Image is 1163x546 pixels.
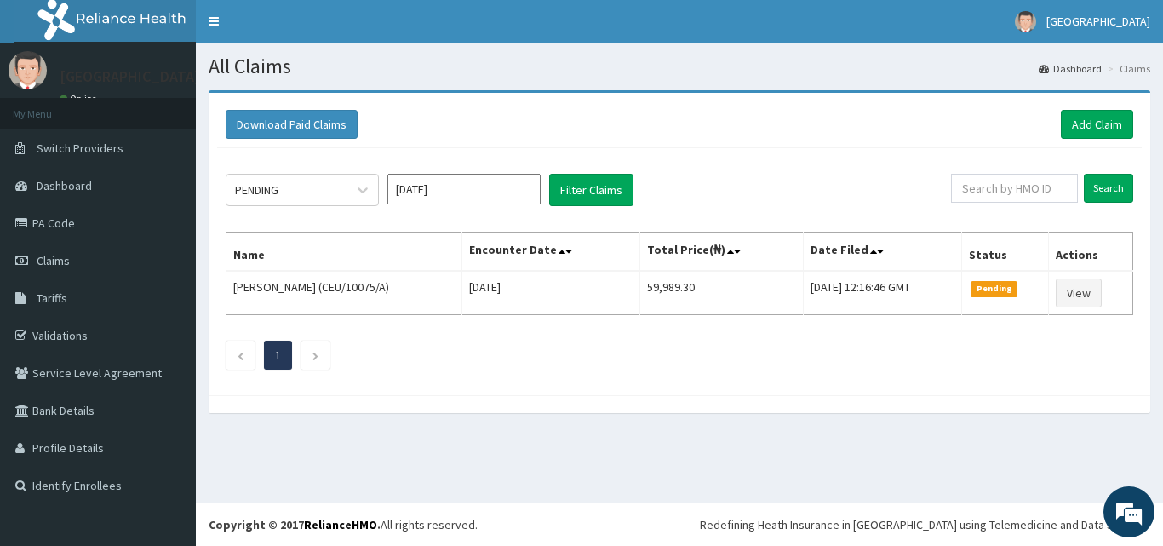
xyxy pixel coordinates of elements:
[1056,279,1102,307] a: View
[700,516,1150,533] div: Redefining Heath Insurance in [GEOGRAPHIC_DATA] using Telemedicine and Data Science!
[196,503,1163,546] footer: All rights reserved.
[1015,11,1036,32] img: User Image
[639,233,804,272] th: Total Price(₦)
[1103,61,1150,76] li: Claims
[462,271,639,315] td: [DATE]
[209,517,381,532] strong: Copyright © 2017 .
[804,233,962,272] th: Date Filed
[237,348,244,363] a: Previous page
[1049,233,1133,272] th: Actions
[1061,110,1133,139] a: Add Claim
[37,253,70,268] span: Claims
[962,233,1049,272] th: Status
[1046,14,1150,29] span: [GEOGRAPHIC_DATA]
[1084,174,1133,203] input: Search
[275,348,281,363] a: Page 1 is your current page
[37,178,92,193] span: Dashboard
[37,290,67,306] span: Tariffs
[226,233,462,272] th: Name
[60,69,200,84] p: [GEOGRAPHIC_DATA]
[226,110,358,139] button: Download Paid Claims
[60,93,100,105] a: Online
[226,271,462,315] td: [PERSON_NAME] (CEU/10075/A)
[951,174,1078,203] input: Search by HMO ID
[9,51,47,89] img: User Image
[804,271,962,315] td: [DATE] 12:16:46 GMT
[1039,61,1102,76] a: Dashboard
[549,174,633,206] button: Filter Claims
[387,174,541,204] input: Select Month and Year
[639,271,804,315] td: 59,989.30
[304,517,377,532] a: RelianceHMO
[462,233,639,272] th: Encounter Date
[209,55,1150,78] h1: All Claims
[235,181,278,198] div: PENDING
[971,281,1017,296] span: Pending
[37,141,123,156] span: Switch Providers
[312,348,319,363] a: Next page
